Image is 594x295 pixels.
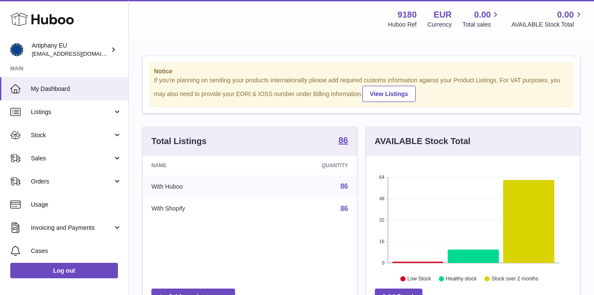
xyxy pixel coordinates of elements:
[379,196,384,201] text: 48
[143,175,258,198] td: With Huboo
[31,131,113,139] span: Stock
[341,183,348,190] a: 86
[143,156,258,175] th: Name
[32,50,126,57] span: [EMAIL_ADDRESS][DOMAIN_NAME]
[407,276,431,282] text: Low Stock
[462,9,501,29] a: 0.00 Total sales
[341,205,348,212] a: 86
[31,108,113,116] span: Listings
[154,67,569,75] strong: Notice
[10,43,23,56] img: artiphany@artiphany.eu
[382,260,384,265] text: 0
[362,86,415,102] a: View Listings
[10,263,118,278] a: Log out
[375,135,470,147] h3: AVAILABLE Stock Total
[31,224,113,232] span: Invoicing and Payments
[379,239,384,244] text: 16
[258,156,357,175] th: Quantity
[474,9,491,21] span: 0.00
[379,217,384,223] text: 32
[31,247,122,255] span: Cases
[462,21,501,29] span: Total sales
[31,178,113,186] span: Orders
[511,21,584,29] span: AVAILABLE Stock Total
[31,201,122,209] span: Usage
[143,198,258,220] td: With Shopify
[491,276,538,282] text: Stock over 2 months
[154,76,569,102] div: If you're planning on sending your products internationally please add required customs informati...
[338,136,348,146] a: 86
[338,136,348,144] strong: 86
[31,85,122,93] span: My Dashboard
[388,21,417,29] div: Huboo Ref
[511,9,584,29] a: 0.00 AVAILABLE Stock Total
[379,175,384,180] text: 64
[434,9,452,21] strong: EUR
[428,21,452,29] div: Currency
[151,135,207,147] h3: Total Listings
[398,9,417,21] strong: 9180
[32,42,109,58] div: Artiphany EU
[557,9,574,21] span: 0.00
[446,276,477,282] text: Healthy stock
[31,154,113,163] span: Sales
